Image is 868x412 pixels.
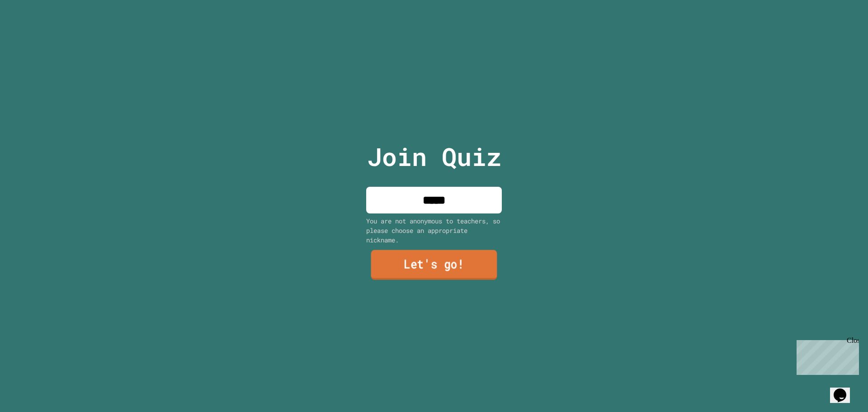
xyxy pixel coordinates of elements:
a: Let's go! [371,250,497,280]
div: You are not anonymous to teachers, so please choose an appropriate nickname. [366,216,502,245]
p: Join Quiz [367,138,501,175]
div: Chat with us now!Close [4,4,62,57]
iframe: chat widget [793,336,859,375]
iframe: chat widget [830,376,859,403]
